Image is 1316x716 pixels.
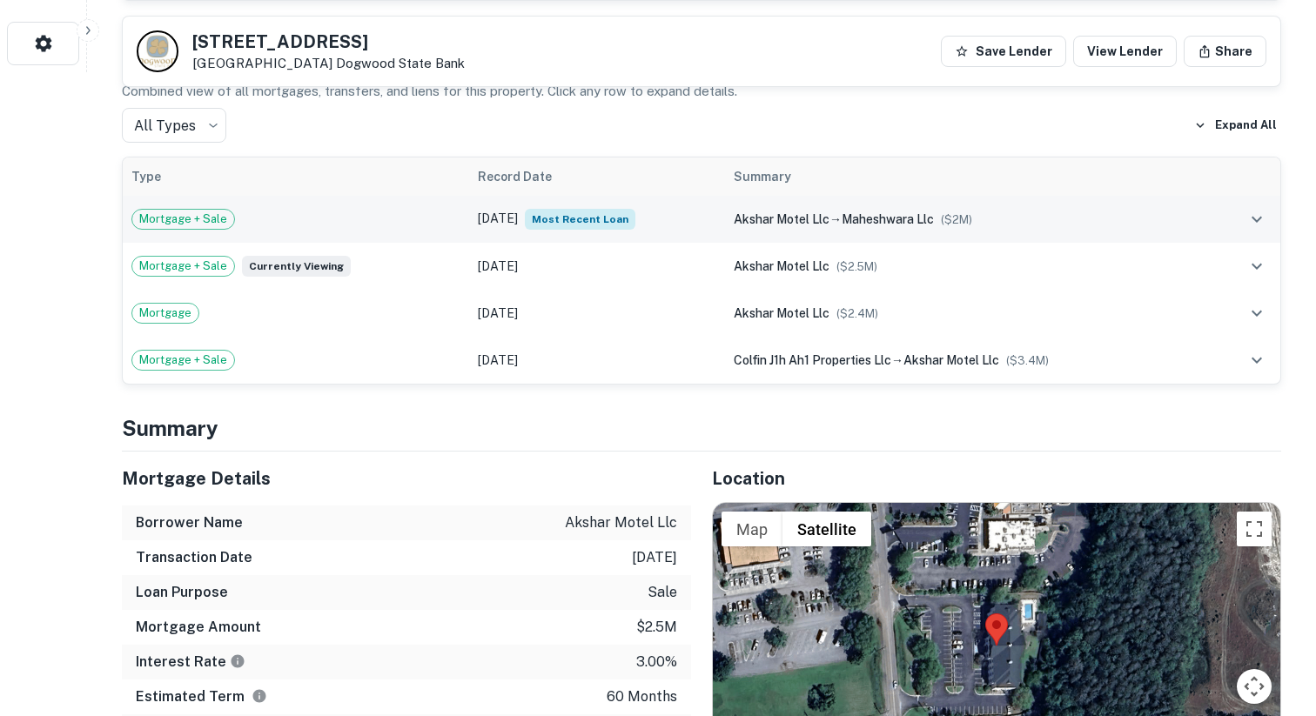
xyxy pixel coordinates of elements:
[136,686,267,707] h6: Estimated Term
[842,212,934,226] span: maheshwara llc
[252,688,267,704] svg: Term is based on a standard schedule for this type of loan.
[734,353,891,367] span: colfin j1h ah1 properties llc
[836,307,878,320] span: ($ 2.4M )
[725,157,1212,196] th: Summary
[648,582,677,603] p: sale
[632,547,677,568] p: [DATE]
[469,243,725,290] td: [DATE]
[565,512,677,533] p: akshar motel llc
[242,256,351,277] span: Currently viewing
[469,157,725,196] th: Record Date
[136,617,261,638] h6: Mortgage Amount
[734,259,829,273] span: akshar motel llc
[192,56,465,71] p: [GEOGRAPHIC_DATA]
[1237,512,1272,546] button: Toggle fullscreen view
[525,209,635,230] span: Most Recent Loan
[136,652,245,673] h6: Interest Rate
[712,465,1281,492] h5: Location
[941,36,1066,67] button: Save Lender
[1242,345,1272,375] button: expand row
[1229,577,1316,660] iframe: Chat Widget
[636,617,677,638] p: $2.5m
[941,213,972,226] span: ($ 2M )
[136,547,252,568] h6: Transaction Date
[782,512,871,546] button: Show satellite imagery
[132,211,234,228] span: Mortgage + Sale
[1237,669,1272,704] button: Map camera controls
[132,351,234,369] span: Mortgage + Sale
[122,412,1281,444] h4: Summary
[192,33,465,50] h5: [STREET_ADDRESS]
[636,652,677,673] p: 3.00%
[122,81,1281,102] p: Combined view of all mortgages, transfers, and liens for this property. Click any row to expand d...
[1073,36,1177,67] a: View Lender
[132,258,234,275] span: Mortgage + Sale
[132,304,198,322] span: Mortgage
[1184,36,1266,67] button: Share
[836,260,877,273] span: ($ 2.5M )
[1242,298,1272,328] button: expand row
[136,582,228,603] h6: Loan Purpose
[903,353,999,367] span: akshar motel llc
[607,686,677,707] p: 60 months
[469,290,725,337] td: [DATE]
[136,512,243,533] h6: Borrower Name
[1242,251,1272,281] button: expand row
[1190,112,1281,138] button: Expand All
[1006,354,1049,367] span: ($ 3.4M )
[734,351,1203,370] div: →
[734,212,829,226] span: akshar motel llc
[722,512,782,546] button: Show street map
[230,653,245,669] svg: The interest rates displayed on the website are for informational purposes only and may be report...
[469,337,725,384] td: [DATE]
[122,465,691,492] h5: Mortgage Details
[1242,204,1272,234] button: expand row
[734,306,829,320] span: akshar motel llc
[123,157,469,196] th: Type
[734,210,1203,229] div: →
[336,56,465,70] a: Dogwood State Bank
[469,196,725,243] td: [DATE]
[122,108,226,143] div: All Types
